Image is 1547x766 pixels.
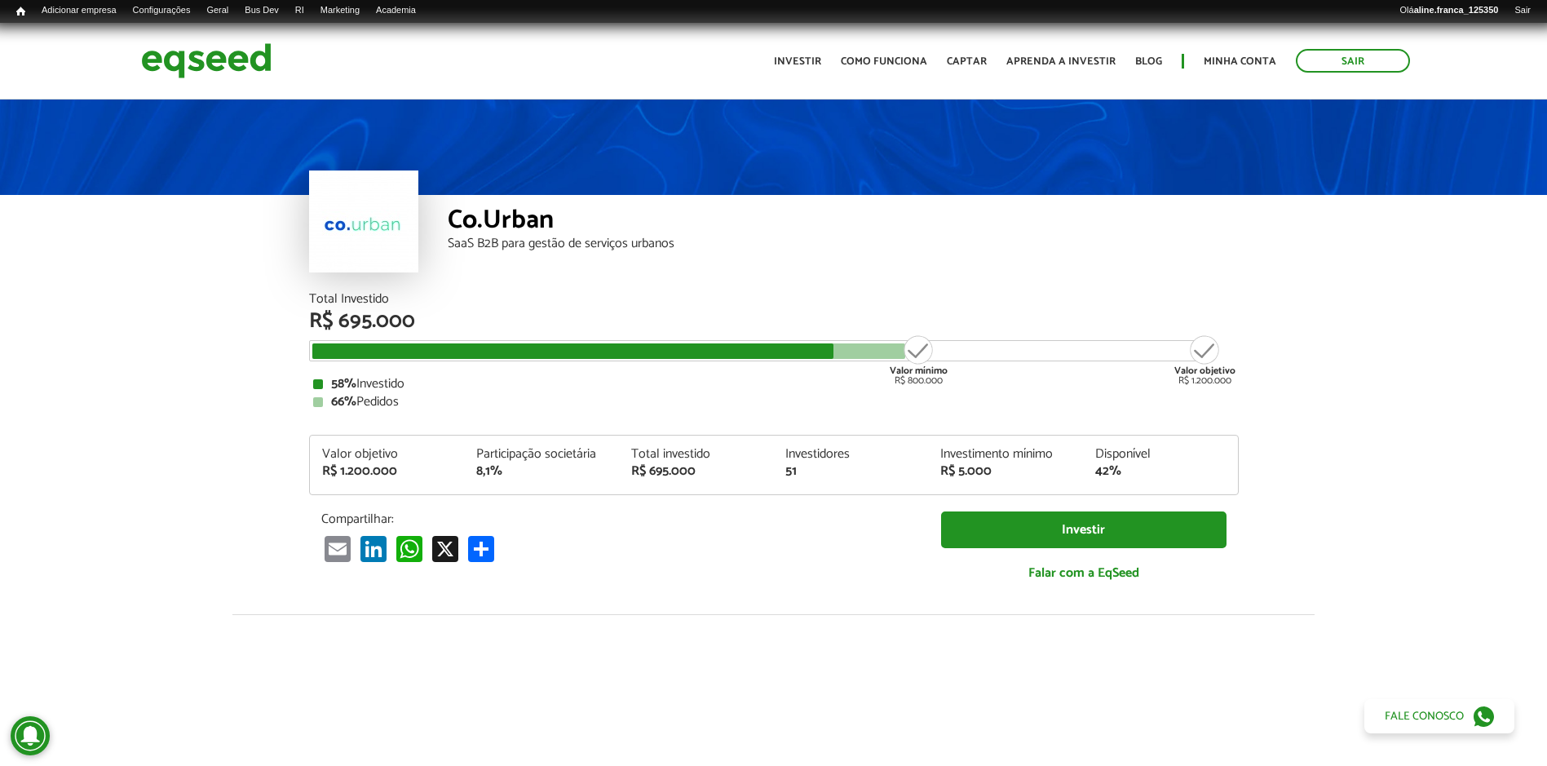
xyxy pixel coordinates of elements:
[1392,4,1507,17] a: Oláaline.franca_125350
[841,56,927,67] a: Como funciona
[1006,56,1116,67] a: Aprenda a investir
[236,4,287,17] a: Bus Dev
[947,56,987,67] a: Captar
[1506,4,1539,17] a: Sair
[785,448,916,461] div: Investidores
[631,448,762,461] div: Total investido
[287,4,312,17] a: RI
[321,535,354,562] a: Email
[1135,56,1162,67] a: Blog
[465,535,497,562] a: Compartilhar
[309,293,1239,306] div: Total Investido
[429,535,462,562] a: X
[1296,49,1410,73] a: Sair
[331,391,356,413] strong: 66%
[476,448,607,461] div: Participação societária
[322,465,453,478] div: R$ 1.200.000
[1174,363,1235,379] strong: Valor objetivo
[940,465,1071,478] div: R$ 5.000
[1095,448,1226,461] div: Disponível
[313,378,1235,391] div: Investido
[448,207,1239,237] div: Co.Urban
[8,4,33,20] a: Início
[198,4,236,17] a: Geral
[448,237,1239,250] div: SaaS B2B para gestão de serviços urbanos
[322,448,453,461] div: Valor objetivo
[33,4,125,17] a: Adicionar empresa
[774,56,821,67] a: Investir
[141,39,272,82] img: EqSeed
[357,535,390,562] a: LinkedIn
[476,465,607,478] div: 8,1%
[393,535,426,562] a: WhatsApp
[941,556,1227,590] a: Falar com a EqSeed
[941,511,1227,548] a: Investir
[1174,334,1235,386] div: R$ 1.200.000
[940,448,1071,461] div: Investimento mínimo
[321,511,917,527] p: Compartilhar:
[785,465,916,478] div: 51
[368,4,424,17] a: Academia
[890,363,948,379] strong: Valor mínimo
[331,373,356,395] strong: 58%
[312,4,368,17] a: Marketing
[631,465,762,478] div: R$ 695.000
[16,6,25,17] span: Início
[1414,5,1499,15] strong: aline.franca_125350
[888,334,949,386] div: R$ 800.000
[1095,465,1226,478] div: 42%
[125,4,199,17] a: Configurações
[313,396,1235,409] div: Pedidos
[309,311,1239,332] div: R$ 695.000
[1364,699,1514,733] a: Fale conosco
[1204,56,1276,67] a: Minha conta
